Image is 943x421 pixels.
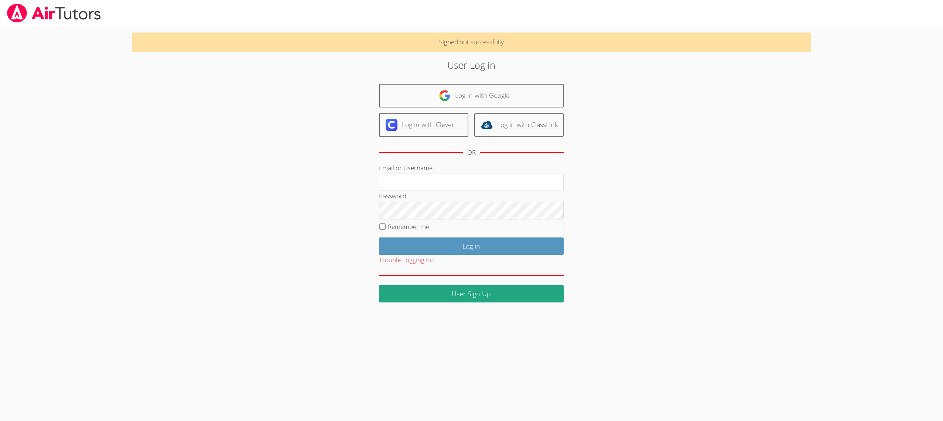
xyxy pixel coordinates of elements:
[217,58,726,72] h2: User Log in
[467,147,476,158] div: OR
[439,90,451,102] img: google-logo-50288ca7cdecda66e5e0955fdab243c47b7ad437acaf1139b6f446037453330a.svg
[481,119,493,131] img: classlink-logo-d6bb404cc1216ec64c9a2012d9dc4662098be43eaf13dc465df04b49fa7ab582.svg
[6,4,102,23] img: airtutors_banner-c4298cdbf04f3fff15de1276eac7730deb9818008684d7c2e4769d2f7ddbe033.png
[379,255,434,266] button: Trouble Logging In?
[386,119,397,131] img: clever-logo-6eab21bc6e7a338710f1a6ff85c0baf02591cd810cc4098c63d3a4b26e2feb20.svg
[379,84,564,107] a: Log in with Google
[379,164,433,172] label: Email or Username
[379,192,406,200] label: Password
[132,32,811,52] p: Signed out successfully
[379,285,564,302] a: User Sign Up
[474,113,564,137] a: Log in with ClassLink
[379,113,468,137] a: Log in with Clever
[379,237,564,255] input: Log in
[388,222,429,231] label: Remember me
